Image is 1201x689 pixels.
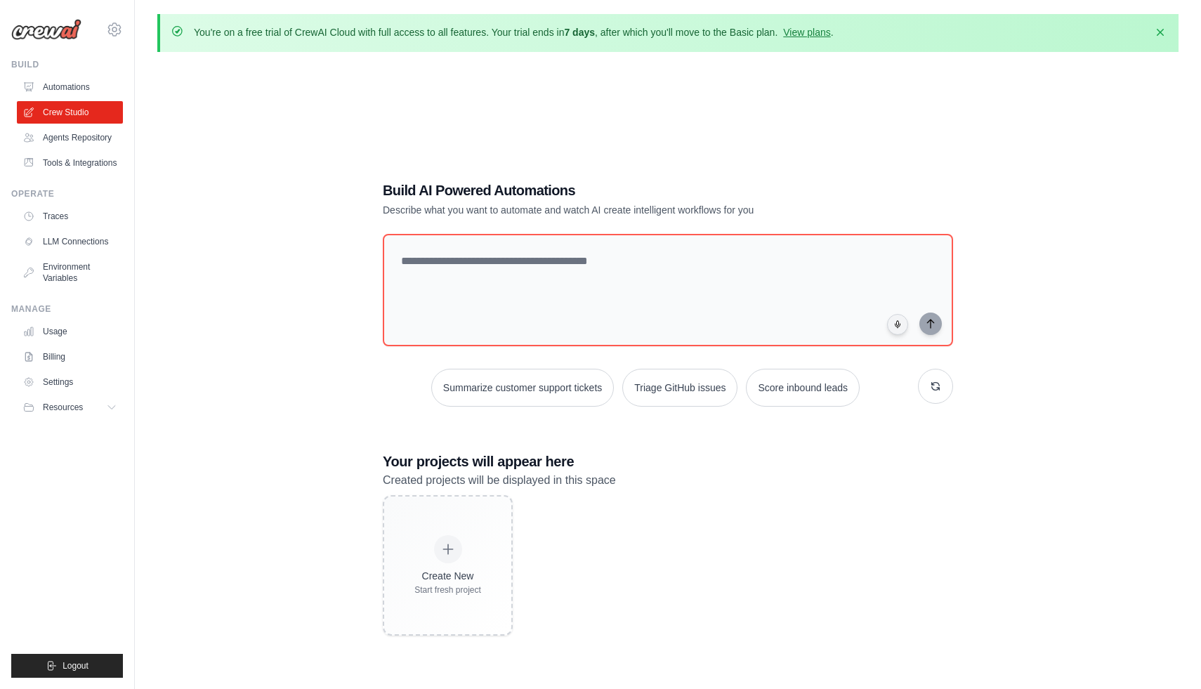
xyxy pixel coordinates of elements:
a: Automations [17,76,123,98]
button: Resources [17,396,123,419]
a: Agents Repository [17,126,123,149]
div: Operate [11,188,123,199]
button: Get new suggestions [918,369,953,404]
a: Traces [17,205,123,228]
div: Build [11,59,123,70]
h1: Build AI Powered Automations [383,181,855,200]
a: LLM Connections [17,230,123,253]
div: Create New [414,569,481,583]
img: Logo [11,19,81,40]
button: Summarize customer support tickets [431,369,614,407]
p: You're on a free trial of CrewAI Cloud with full access to all features. Your trial ends in , aft... [194,25,834,39]
span: Logout [63,660,88,671]
a: Crew Studio [17,101,123,124]
a: Billing [17,346,123,368]
strong: 7 days [564,27,595,38]
a: Tools & Integrations [17,152,123,174]
div: Manage [11,303,123,315]
button: Logout [11,654,123,678]
span: Resources [43,402,83,413]
button: Click to speak your automation idea [887,314,908,335]
button: Triage GitHub issues [622,369,737,407]
div: Start fresh project [414,584,481,596]
a: Settings [17,371,123,393]
p: Describe what you want to automate and watch AI create intelligent workflows for you [383,203,855,217]
a: Usage [17,320,123,343]
h3: Your projects will appear here [383,452,953,471]
a: Environment Variables [17,256,123,289]
p: Created projects will be displayed in this space [383,471,953,490]
a: View plans [783,27,830,38]
button: Score inbound leads [746,369,860,407]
